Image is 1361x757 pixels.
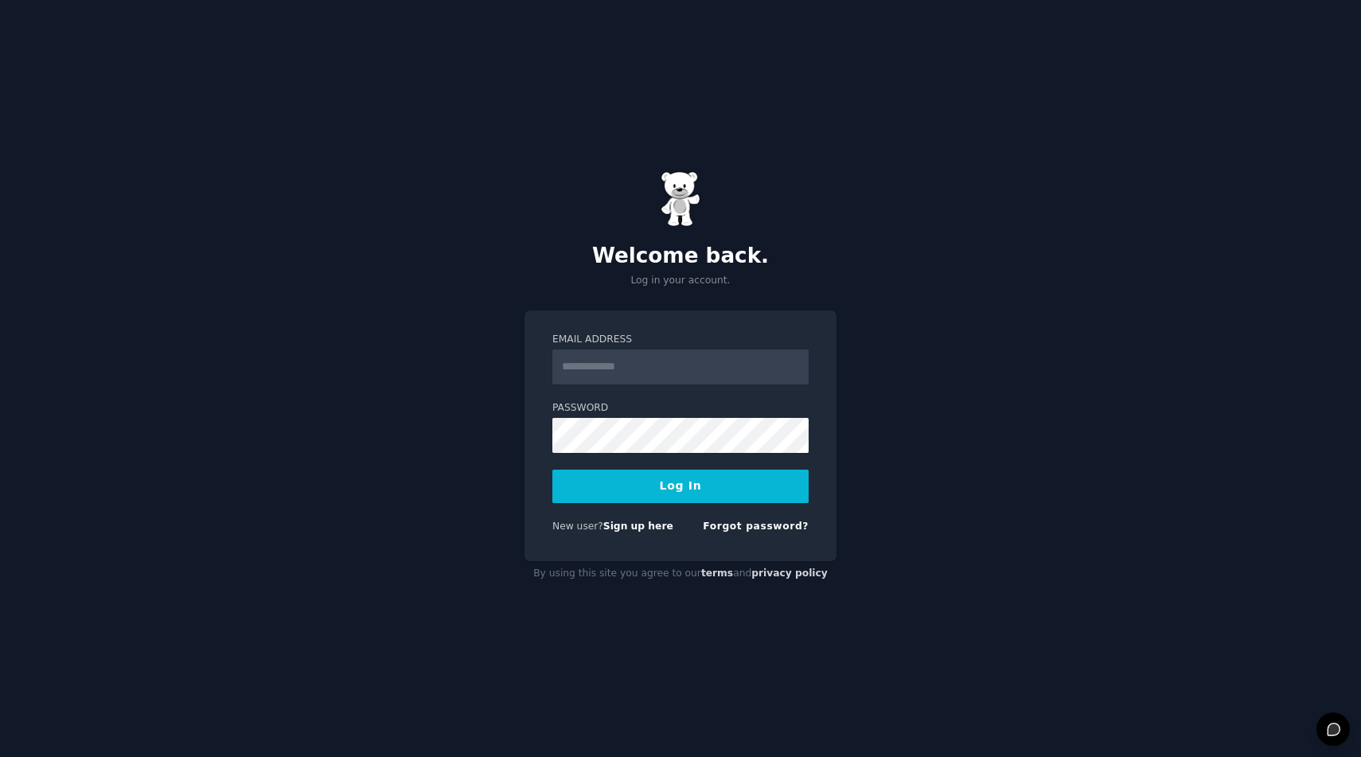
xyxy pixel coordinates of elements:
button: Log In [552,470,809,503]
a: terms [701,568,733,579]
h2: Welcome back. [525,244,836,269]
p: Log in your account. [525,274,836,288]
label: Email Address [552,333,809,347]
img: Gummy Bear [661,171,700,227]
span: New user? [552,521,603,532]
a: privacy policy [751,568,828,579]
div: By using this site you agree to our and [525,561,836,587]
a: Sign up here [603,521,673,532]
label: Password [552,401,809,416]
a: Forgot password? [703,521,809,532]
